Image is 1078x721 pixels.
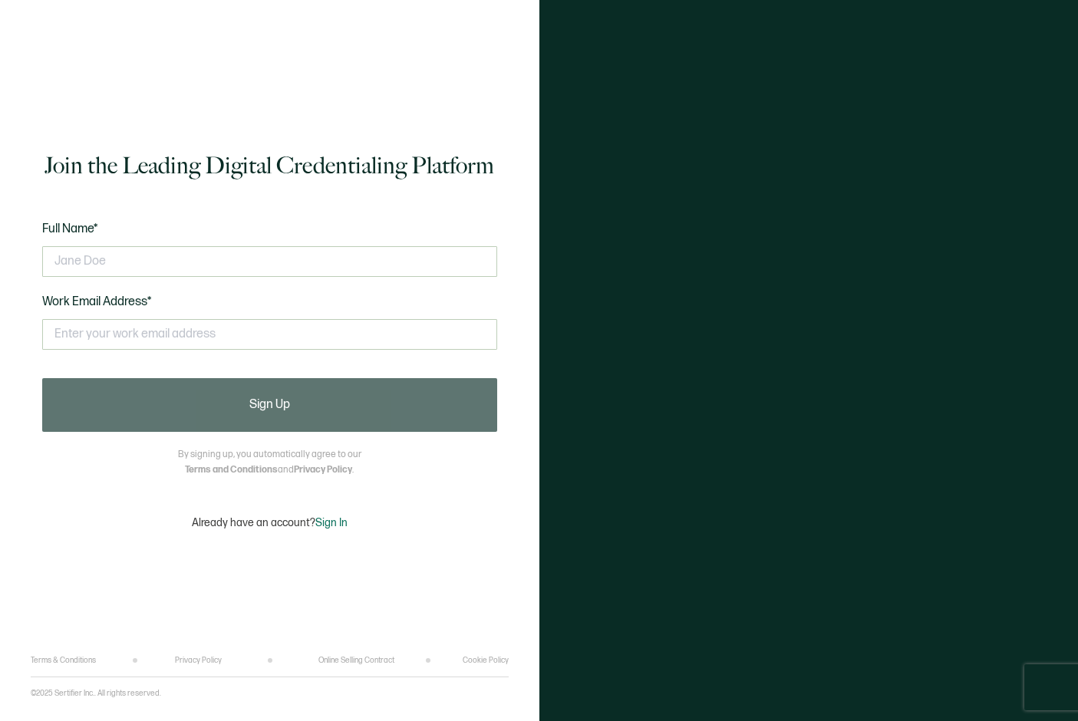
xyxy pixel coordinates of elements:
span: Sign Up [249,399,290,411]
a: Terms & Conditions [31,656,96,665]
h1: Join the Leading Digital Credentialing Platform [45,150,494,181]
p: By signing up, you automatically agree to our and . [178,447,361,478]
a: Privacy Policy [294,464,352,476]
a: Cookie Policy [463,656,509,665]
p: Already have an account? [192,516,348,529]
span: Work Email Address* [42,295,152,309]
span: Full Name* [42,222,98,236]
a: Privacy Policy [175,656,222,665]
a: Terms and Conditions [185,464,278,476]
span: Sign In [315,516,348,529]
a: Online Selling Contract [318,656,394,665]
button: Sign Up [42,378,497,432]
input: Jane Doe [42,246,497,277]
p: ©2025 Sertifier Inc.. All rights reserved. [31,689,161,698]
input: Enter your work email address [42,319,497,350]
